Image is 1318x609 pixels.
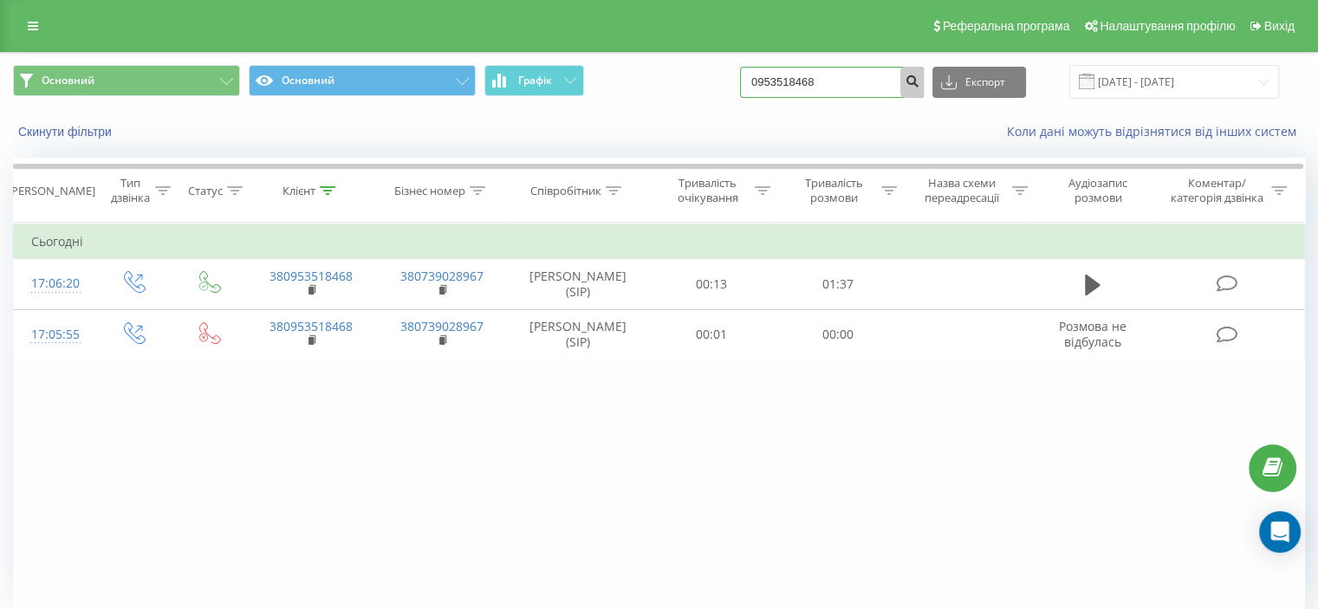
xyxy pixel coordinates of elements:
span: Реферальна програма [943,19,1070,33]
a: Коли дані можуть відрізнятися вiд інших систем [1007,123,1305,139]
input: Пошук за номером [740,67,924,98]
button: Основний [249,65,476,96]
td: Сьогодні [14,224,1305,259]
td: 00:13 [649,259,775,309]
button: Графік [484,65,584,96]
td: 00:00 [775,309,900,360]
div: Клієнт [282,184,315,198]
td: 01:37 [775,259,900,309]
button: Експорт [932,67,1026,98]
td: 00:01 [649,309,775,360]
button: Основний [13,65,240,96]
div: Тривалість очікування [665,176,751,205]
a: 380953518468 [269,318,353,334]
div: Статус [188,184,223,198]
div: 17:05:55 [31,318,77,352]
a: 380953518468 [269,268,353,284]
div: 17:06:20 [31,267,77,301]
span: Вихід [1264,19,1295,33]
div: Тривалість розмови [790,176,877,205]
td: [PERSON_NAME] (SIP) [508,259,649,309]
button: Скинути фільтри [13,124,120,139]
span: Налаштування профілю [1100,19,1235,33]
div: Назва схеми переадресації [917,176,1008,205]
span: Графік [518,75,552,87]
td: [PERSON_NAME] (SIP) [508,309,649,360]
div: Open Intercom Messenger [1259,511,1301,553]
div: Тип дзвінка [109,176,150,205]
span: Розмова не відбулась [1059,318,1126,350]
a: 380739028967 [400,318,484,334]
div: [PERSON_NAME] [8,184,95,198]
a: 380739028967 [400,268,484,284]
div: Співробітник [530,184,601,198]
span: Основний [42,74,94,87]
div: Коментар/категорія дзвінка [1165,176,1267,205]
div: Аудіозапис розмови [1048,176,1149,205]
div: Бізнес номер [394,184,465,198]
